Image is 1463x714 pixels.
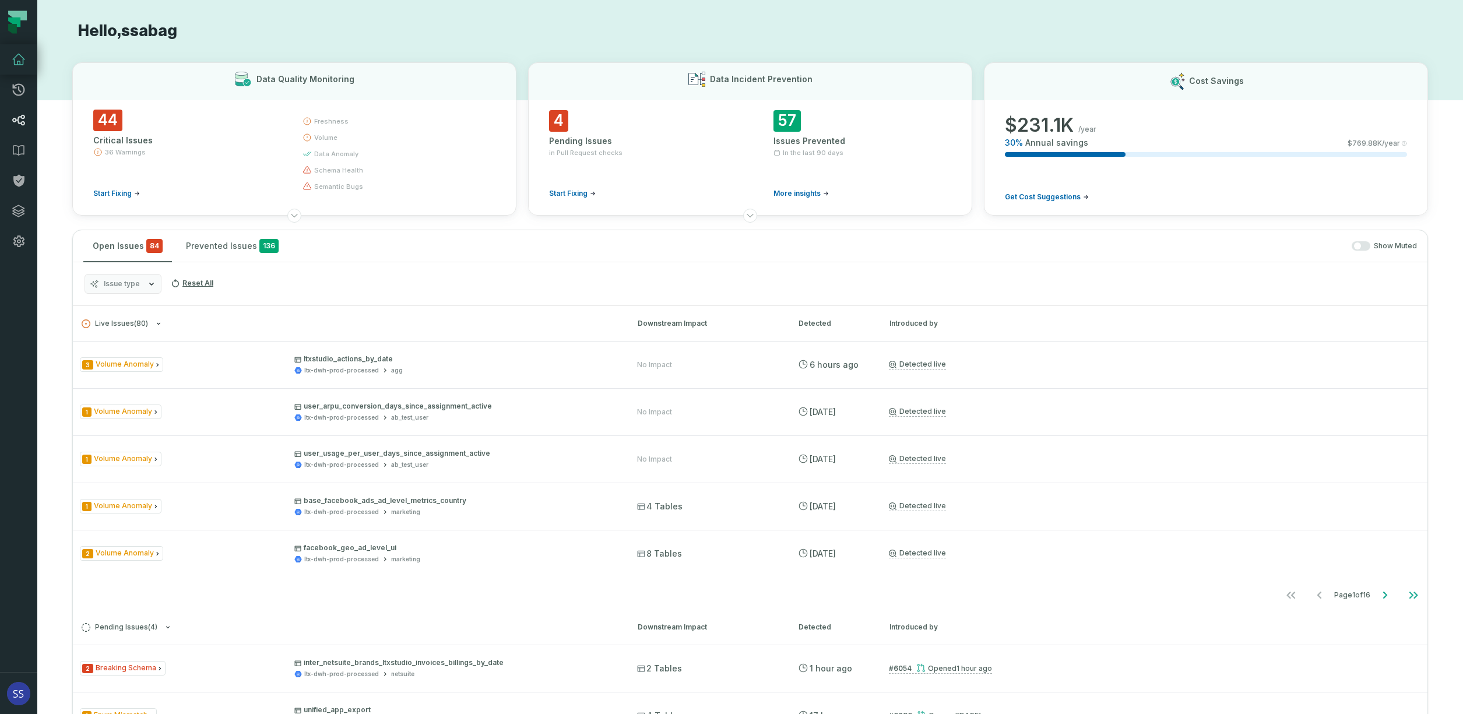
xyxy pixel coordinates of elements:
div: Introduced by [889,318,1419,329]
a: Get Cost Suggestions [1005,192,1089,202]
a: Detected live [889,548,946,558]
h3: Cost Savings [1189,75,1244,87]
span: Issue type [104,279,140,289]
img: avatar of ssabag [7,682,30,705]
span: 2 Tables [637,663,682,674]
button: Live Issues(80) [82,319,617,328]
span: schema health [314,166,363,175]
span: Severity [82,360,93,370]
div: Introduced by [889,622,1419,632]
p: inter_netsuite_brands_ltxstudio_invoices_billings_by_date [294,658,616,667]
a: Detected live [889,454,946,464]
relative-time: Aug 18, 2025, 11:04 AM GMT+3 [810,663,852,673]
p: ltxstudio_actions_by_date [294,354,616,364]
div: marketing [391,508,420,516]
span: critical issues and errors combined [146,239,163,253]
div: Live Issues(80) [73,341,1427,609]
span: $ 231.1K [1005,114,1074,137]
ul: Page 1 of 16 [1277,583,1427,607]
a: Detected live [889,360,946,370]
button: Open Issues [83,230,172,262]
span: Pending Issues ( 4 ) [82,623,157,632]
a: Detected live [889,407,946,417]
span: Issue Type [80,499,161,513]
nav: pagination [73,583,1427,607]
a: Detected live [889,501,946,511]
div: ltx-dwh-prod-processed [304,508,379,516]
span: data anomaly [314,149,358,159]
relative-time: Aug 14, 2025, 5:44 AM GMT+3 [810,407,836,417]
span: freshness [314,117,349,126]
relative-time: Aug 13, 2025, 5:47 AM GMT+3 [810,548,836,558]
div: Critical Issues [93,135,282,146]
button: Go to first page [1277,583,1305,607]
div: ltx-dwh-prod-processed [304,670,379,678]
span: 4 Tables [637,501,683,512]
span: Severity [82,407,92,417]
span: In the last 90 days [783,148,843,157]
relative-time: Aug 18, 2025, 5:28 AM GMT+3 [810,360,859,370]
div: ltx-dwh-prod-processed [304,366,379,375]
a: Start Fixing [93,189,140,198]
span: $ 769.88K /year [1348,139,1400,148]
button: Reset All [166,274,218,293]
span: Severity [82,455,92,464]
div: No Impact [637,360,672,370]
span: Issue Type [80,546,163,561]
span: Severity [82,502,92,511]
div: Downstream Impact [638,622,778,632]
div: ab_test_user [391,413,428,422]
span: Annual savings [1025,137,1088,149]
div: Show Muted [293,241,1417,251]
button: Go to last page [1399,583,1427,607]
relative-time: Aug 13, 2025, 5:47 AM GMT+3 [810,501,836,511]
span: volume [314,133,337,142]
span: 4 [549,110,568,132]
h3: Data Incident Prevention [710,73,813,85]
span: /year [1078,125,1096,134]
div: ab_test_user [391,460,428,469]
span: More insights [773,189,821,198]
span: 57 [773,110,801,132]
button: Issue type [85,274,161,294]
div: Opened [916,664,992,673]
span: Issue Type [80,405,161,419]
span: Get Cost Suggestions [1005,192,1081,202]
div: netsuite [391,670,414,678]
button: Pending Issues(4) [82,623,617,632]
button: Cost Savings$231.1K/year30%Annual savings$769.88K/yearGet Cost Suggestions [984,62,1428,216]
button: Data Incident Prevention4Pending Issuesin Pull Request checksStart Fixing57Issues PreventedIn the... [528,62,972,216]
span: 44 [93,110,122,131]
h1: Hello, ssabag [72,21,1428,41]
span: Severity [82,549,93,558]
p: user_usage_per_user_days_since_assignment_active [294,449,616,458]
a: #6054Opened[DATE] 10:59:20 [889,663,992,674]
div: agg [391,366,403,375]
span: 36 Warnings [105,147,146,157]
span: Severity [82,664,93,673]
div: ltx-dwh-prod-processed [304,460,379,469]
div: Pending Issues [549,135,727,147]
p: facebook_geo_ad_level_ui [294,543,616,553]
div: Detected [799,318,868,329]
span: Start Fixing [93,189,132,198]
div: ltx-dwh-prod-processed [304,413,379,422]
button: Data Quality Monitoring44Critical Issues36 WarningsStart Fixingfreshnessvolumedata anomalyschema ... [72,62,516,216]
relative-time: Aug 14, 2025, 5:44 AM GMT+3 [810,454,836,464]
span: Live Issues ( 80 ) [82,319,148,328]
div: No Impact [637,407,672,417]
button: Go to previous page [1306,583,1334,607]
span: 30 % [1005,137,1023,149]
div: No Impact [637,455,672,464]
span: 8 Tables [637,548,682,560]
span: Issue Type [80,357,163,372]
div: Downstream Impact [638,318,778,329]
h3: Data Quality Monitoring [256,73,354,85]
span: 136 [259,239,279,253]
a: Start Fixing [549,189,596,198]
p: base_facebook_ads_ad_level_metrics_country [294,496,616,505]
span: Issue Type [80,452,161,466]
a: More insights [773,189,829,198]
span: in Pull Request checks [549,148,623,157]
div: Detected [799,622,868,632]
